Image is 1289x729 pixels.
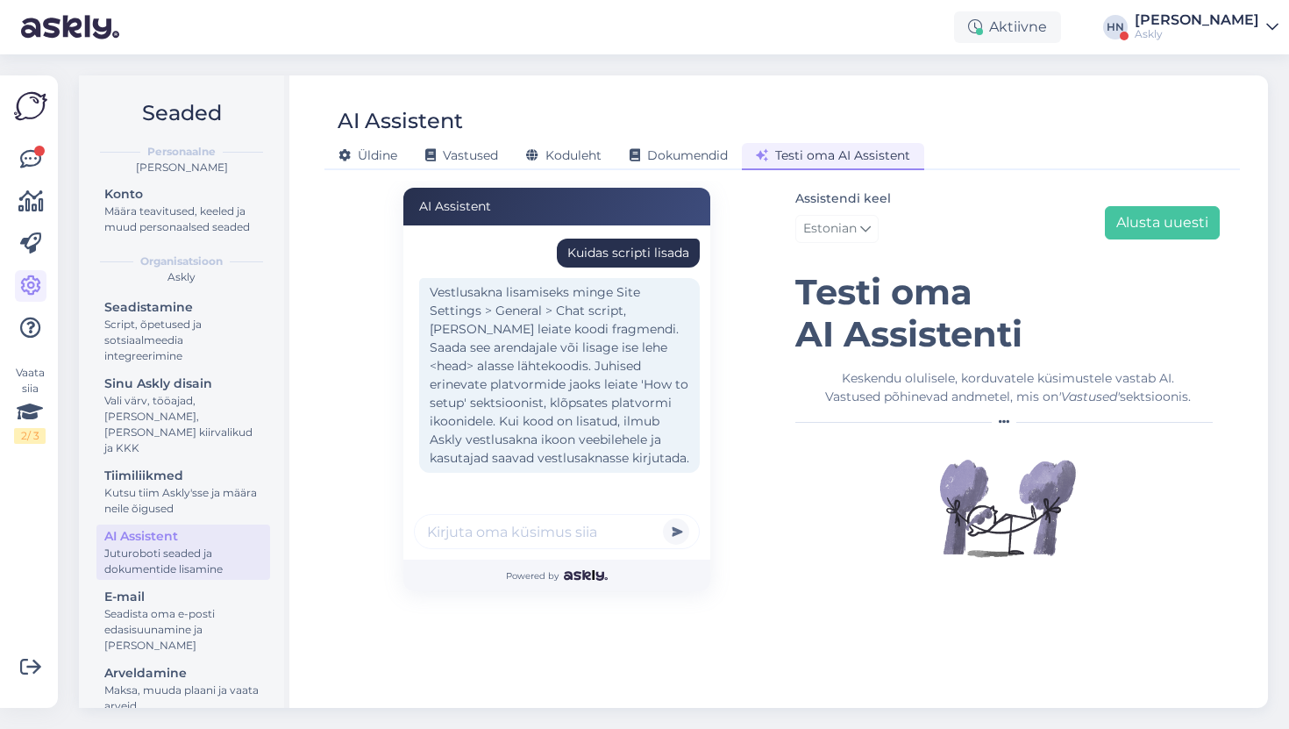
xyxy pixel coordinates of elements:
[795,271,1220,355] h1: Testi oma AI Assistenti
[104,546,262,577] div: Juturoboti seaded ja dokumentide lisamine
[1103,15,1128,39] div: HN
[526,147,602,163] span: Koduleht
[93,269,270,285] div: Askly
[414,514,700,549] input: Kirjuta oma küsimus siia
[756,147,910,163] span: Testi oma AI Assistent
[147,144,216,160] b: Personaalne
[104,664,262,683] div: Arveldamine
[1058,389,1120,404] i: 'Vastused'
[14,365,46,444] div: Vaata siia
[104,527,262,546] div: AI Assistent
[104,317,262,364] div: Script, õpetused ja sotsiaalmeedia integreerimine
[104,467,262,485] div: Tiimiliikmed
[93,160,270,175] div: [PERSON_NAME]
[795,215,879,243] a: Estonian
[425,147,498,163] span: Vastused
[96,585,270,656] a: E-mailSeadista oma e-posti edasisuunamine ja [PERSON_NAME]
[104,485,262,517] div: Kutsu tiim Askly'sse ja määra neile õigused
[104,606,262,654] div: Seadista oma e-posti edasisuunamine ja [PERSON_NAME]
[419,278,700,473] div: Vestlusakna lisamiseks minge Site Settings > General > Chat script, [PERSON_NAME] leiate koodi fr...
[14,89,47,123] img: Askly Logo
[338,104,463,138] div: AI Assistent
[104,204,262,235] div: Määra teavitused, keeled ja muud personaalsed seaded
[104,298,262,317] div: Seadistamine
[104,375,262,393] div: Sinu Askly disain
[104,588,262,606] div: E-mail
[104,185,262,204] div: Konto
[96,525,270,580] a: AI AssistentJuturoboti seaded ja dokumentide lisamine
[1135,27,1259,41] div: Askly
[96,182,270,238] a: KontoMäära teavitused, keeled ja muud personaalsed seaded
[1135,13,1278,41] a: [PERSON_NAME]Askly
[96,464,270,519] a: TiimiliikmedKutsu tiim Askly'sse ja määra neile õigused
[96,372,270,459] a: Sinu Askly disainVali värv, tööajad, [PERSON_NAME], [PERSON_NAME] kiirvalikud ja KKK
[630,147,728,163] span: Dokumendid
[1105,206,1220,239] button: Alusta uuesti
[96,661,270,717] a: ArveldamineMaksa, muuda plaani ja vaata arveid
[14,428,46,444] div: 2 / 3
[1135,13,1259,27] div: [PERSON_NAME]
[954,11,1061,43] div: Aktiivne
[937,438,1078,578] img: Illustration
[803,219,857,239] span: Estonian
[403,188,710,225] div: AI Assistent
[93,96,270,130] h2: Seaded
[104,393,262,456] div: Vali värv, tööajad, [PERSON_NAME], [PERSON_NAME] kiirvalikud ja KKK
[96,296,270,367] a: SeadistamineScript, õpetused ja sotsiaalmeedia integreerimine
[795,369,1220,406] div: Keskendu olulisele, korduvatele küsimustele vastab AI. Vastused põhinevad andmetel, mis on sektsi...
[140,254,223,269] b: Organisatsioon
[795,189,891,208] label: Assistendi keel
[567,244,689,262] div: Kuidas scripti lisada
[564,570,607,581] img: Askly
[338,147,397,163] span: Üldine
[104,683,262,714] div: Maksa, muuda plaani ja vaata arveid
[506,569,607,582] span: Powered by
